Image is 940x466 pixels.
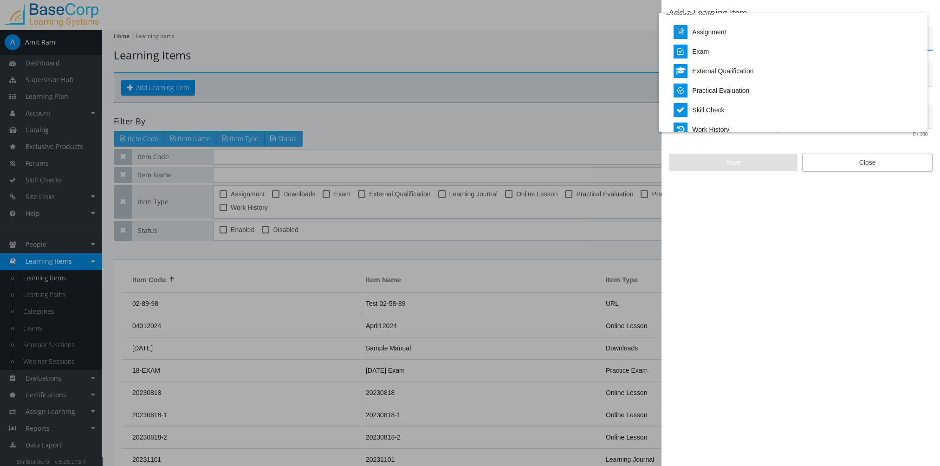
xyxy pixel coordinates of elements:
div: Practical Evaluation [692,81,749,100]
div: Skill Check [692,100,724,120]
div: Assignment [692,22,726,42]
div: Work History [692,120,729,139]
div: External Qualification [692,61,753,81]
div: Exam [692,42,709,61]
